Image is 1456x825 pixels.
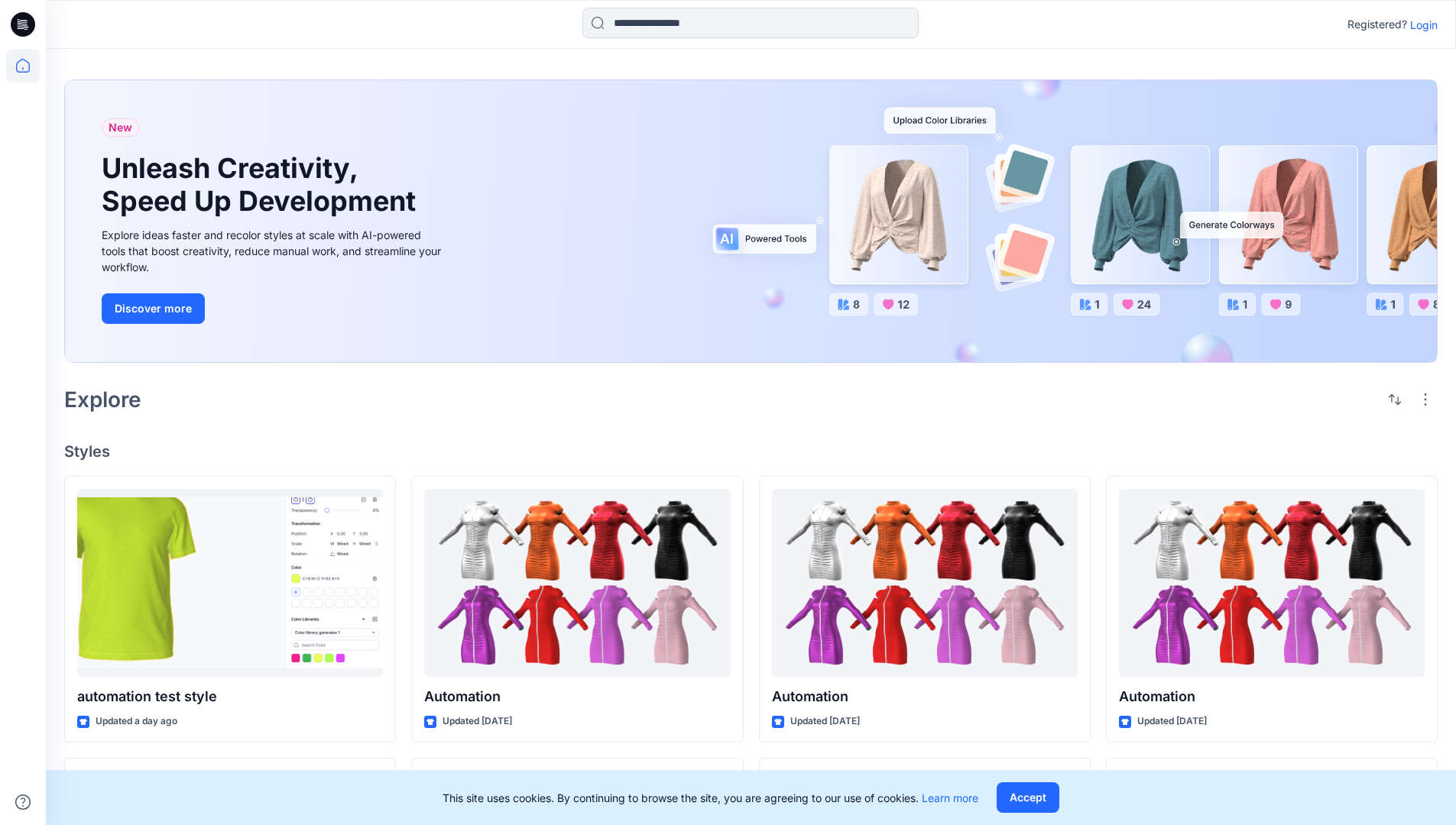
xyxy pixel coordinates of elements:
[102,227,446,275] div: Explore ideas faster and recolor styles at scale with AI-powered tools that boost creativity, red...
[96,713,177,730] p: Updated a day ago
[64,442,1438,461] h4: Styles
[1347,15,1407,34] p: Registered?
[443,790,978,806] p: This site uses cookies. By continuing to browse the site, you are agreeing to our use of cookies.
[772,686,1078,707] p: Automation
[1119,686,1425,707] p: Automation
[997,782,1059,813] button: Accept
[424,489,730,678] a: Automation
[102,293,205,324] button: Discover more
[1119,489,1425,678] a: Automation
[772,489,1078,678] a: Automation
[77,686,383,707] p: automation test style
[1410,17,1438,33] p: Login
[424,686,730,707] p: Automation
[790,713,860,730] p: Updated [DATE]
[922,791,978,804] a: Learn more
[109,118,132,137] span: New
[102,293,446,324] a: Discover more
[64,387,141,412] h2: Explore
[77,489,383,678] a: automation test style
[1137,713,1207,730] p: Updated [DATE]
[102,152,423,218] h1: Unleash Creativity, Speed Up Development
[443,713,512,730] p: Updated [DATE]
